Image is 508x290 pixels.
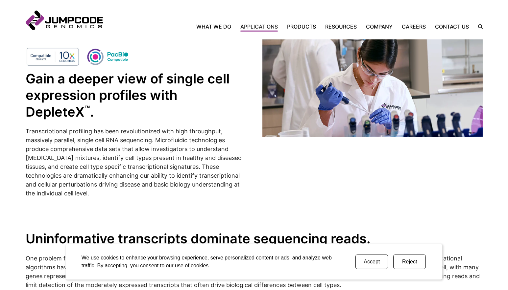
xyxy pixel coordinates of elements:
[321,23,361,31] a: Resources
[82,255,332,268] span: We use cookies to enhance your browsing experience, serve personalized content or ads, and analyz...
[430,23,473,31] a: Contact Us
[236,23,282,31] a: Applications
[393,255,426,269] button: Reject
[85,103,90,114] sup: ™
[196,23,236,31] a: What We Do
[26,71,246,120] h2: Gain a deeper view of single cell expression profiles with DepleteX .
[355,255,388,269] button: Accept
[361,23,397,31] a: Company
[262,26,483,137] img: Technician injecting fluid into a testube
[473,24,483,29] label: Search the site.
[103,23,473,31] nav: Primary Navigation
[26,254,483,289] p: One problem faced by single cell RNA-seq methods is that greater than 90% of single cell RNA-seq ...
[397,23,430,31] a: Careers
[26,231,483,247] h2: Uninformative transcripts dominate sequencing reads.
[26,127,246,198] p: Transcriptional profiling has been revolutionized with high throughput, massively parallel, singl...
[282,23,321,31] a: Products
